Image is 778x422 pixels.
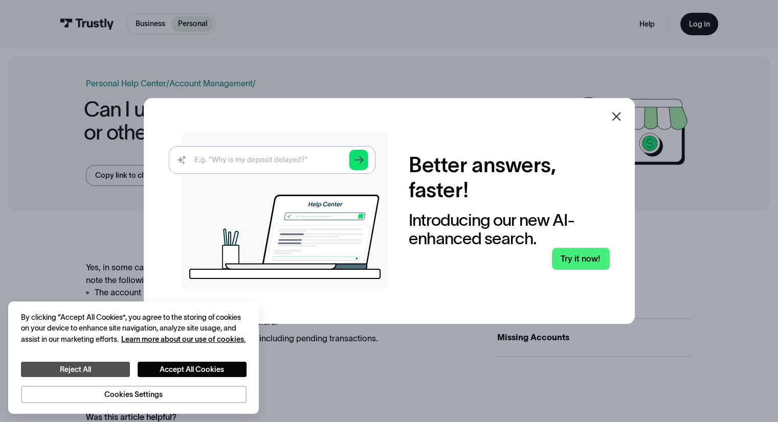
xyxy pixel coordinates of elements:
a: Try it now! [552,248,610,270]
div: Cookie banner [8,301,259,413]
button: Accept All Cookies [138,362,247,378]
div: Privacy [21,312,247,404]
div: Introducing our new AI-enhanced search. [409,211,609,248]
a: More information about your privacy, opens in a new tab [121,335,246,343]
button: Cookies Settings [21,386,247,404]
div: By clicking “Accept All Cookies”, you agree to the storing of cookies on your device to enhance s... [21,312,247,345]
button: Reject All [21,362,130,378]
h2: Better answers, faster! [409,152,609,202]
